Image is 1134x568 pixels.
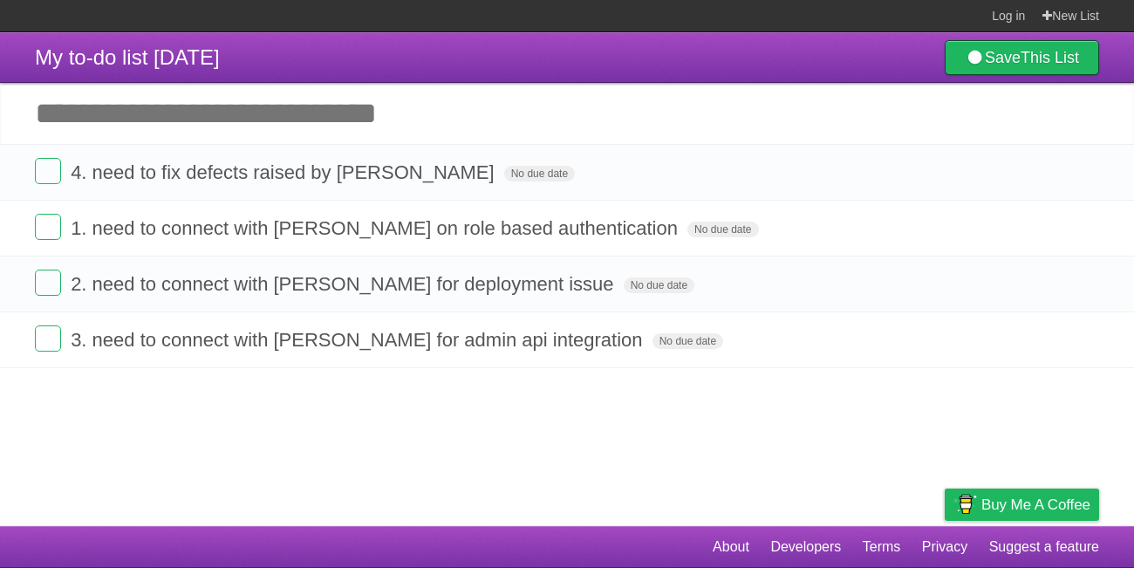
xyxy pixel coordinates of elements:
[71,161,498,183] span: 4. need to fix defects raised by [PERSON_NAME]
[989,530,1099,564] a: Suggest a feature
[35,325,61,352] label: Done
[770,530,841,564] a: Developers
[35,270,61,296] label: Done
[953,489,977,519] img: Buy me a coffee
[922,530,967,564] a: Privacy
[1021,49,1079,66] b: This List
[687,222,758,237] span: No due date
[504,166,575,181] span: No due date
[71,273,618,295] span: 2. need to connect with [PERSON_NAME] for deployment issue
[945,489,1099,521] a: Buy me a coffee
[652,333,723,349] span: No due date
[624,277,694,293] span: No due date
[71,329,646,351] span: 3. need to connect with [PERSON_NAME] for admin api integration
[35,158,61,184] label: Done
[981,489,1090,520] span: Buy me a coffee
[35,214,61,240] label: Done
[35,45,220,69] span: My to-do list [DATE]
[945,40,1099,75] a: SaveThis List
[71,217,682,239] span: 1. need to connect with [PERSON_NAME] on role based authentication
[863,530,901,564] a: Terms
[713,530,749,564] a: About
